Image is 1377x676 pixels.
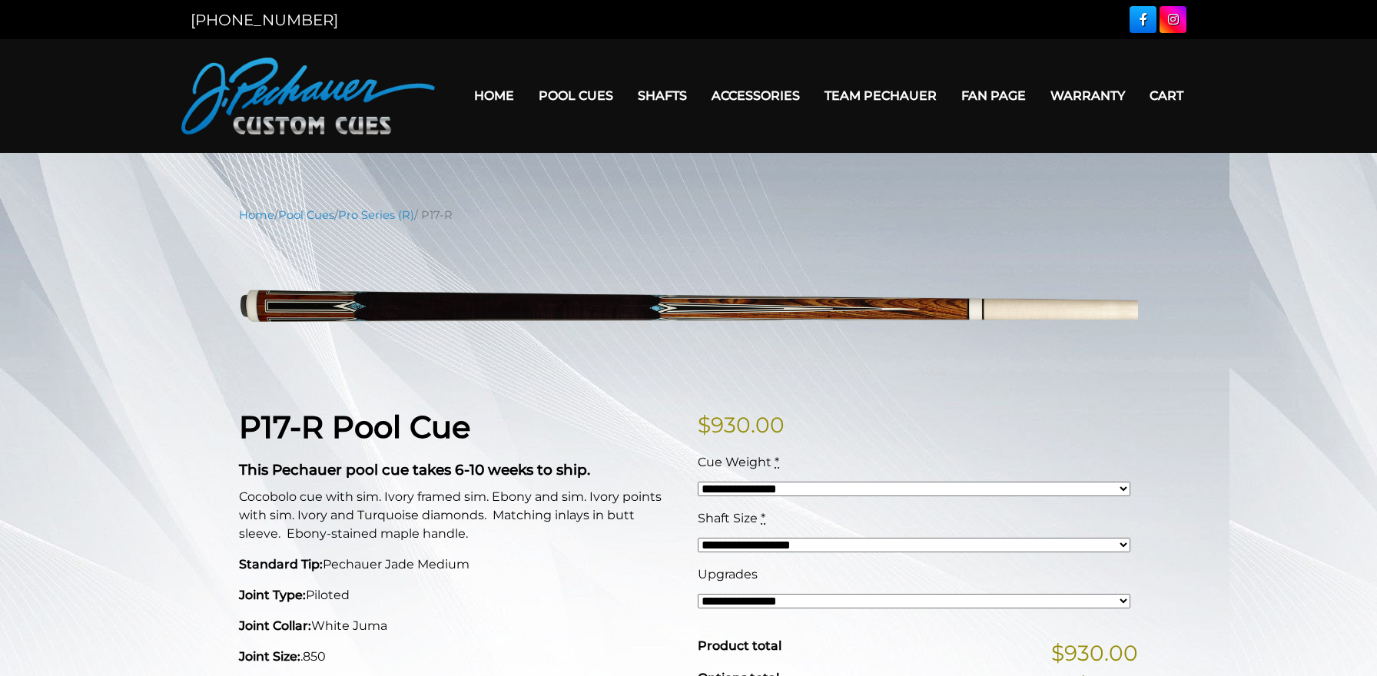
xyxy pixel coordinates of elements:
[239,586,679,605] p: Piloted
[698,412,711,438] span: $
[949,76,1038,115] a: Fan Page
[1051,637,1138,669] span: $930.00
[239,207,1138,224] nav: Breadcrumb
[278,208,334,222] a: Pool Cues
[625,76,699,115] a: Shafts
[239,488,679,543] p: Cocobolo cue with sim. Ivory framed sim. Ebony and sim. Ivory points with sim. Ivory and Turquois...
[239,588,306,602] strong: Joint Type:
[775,455,779,469] abbr: required
[239,649,300,664] strong: Joint Size:
[761,511,765,525] abbr: required
[1038,76,1137,115] a: Warranty
[812,76,949,115] a: Team Pechauer
[239,555,679,574] p: Pechauer Jade Medium
[239,408,470,446] strong: P17-R Pool Cue
[1137,76,1196,115] a: Cart
[526,76,625,115] a: Pool Cues
[239,461,590,479] strong: This Pechauer pool cue takes 6-10 weeks to ship.
[239,557,323,572] strong: Standard Tip:
[239,208,274,222] a: Home
[462,76,526,115] a: Home
[191,11,338,29] a: [PHONE_NUMBER]
[698,511,758,525] span: Shaft Size
[181,58,435,134] img: Pechauer Custom Cues
[239,617,679,635] p: White Juma
[699,76,812,115] a: Accessories
[338,208,414,222] a: Pro Series (R)
[239,648,679,666] p: .850
[698,638,781,653] span: Product total
[239,235,1138,385] img: P17-N.png
[239,618,311,633] strong: Joint Collar:
[698,567,758,582] span: Upgrades
[698,455,771,469] span: Cue Weight
[698,412,785,438] bdi: 930.00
